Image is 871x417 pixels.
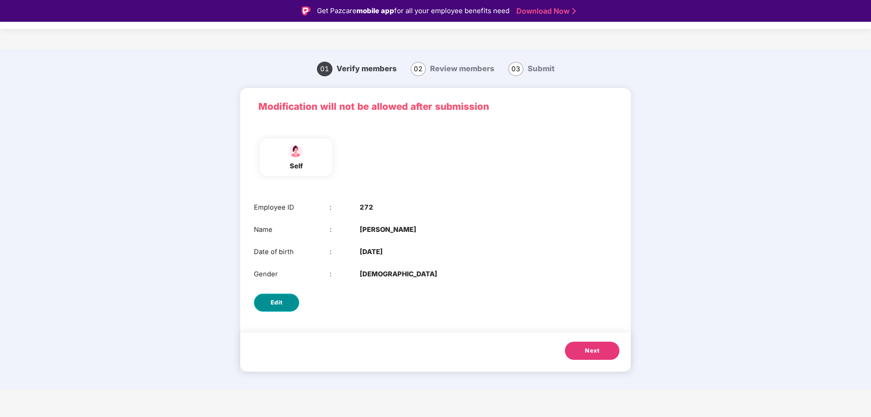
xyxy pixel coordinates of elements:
[254,225,330,235] div: Name
[317,62,332,76] span: 01
[317,5,510,16] div: Get Pazcare for all your employee benefits need
[572,6,576,16] img: Stroke
[285,143,307,159] img: svg+xml;base64,PHN2ZyBpZD0iU3BvdXNlX2ljb24iIHhtbG5zPSJodHRwOi8vd3d3LnczLm9yZy8yMDAwL3N2ZyIgd2lkdG...
[330,269,360,280] div: :
[516,6,573,16] a: Download Now
[254,294,299,312] button: Edit
[430,64,495,73] span: Review members
[360,247,383,257] b: [DATE]
[360,202,373,213] b: 272
[508,62,524,76] span: 03
[360,269,437,280] b: [DEMOGRAPHIC_DATA]
[254,247,330,257] div: Date of birth
[565,342,619,360] button: Next
[585,346,599,355] span: Next
[285,161,307,172] div: self
[360,225,416,235] b: [PERSON_NAME]
[302,6,311,15] img: Logo
[254,269,330,280] div: Gender
[411,62,426,76] span: 02
[528,64,554,73] span: Submit
[337,64,397,73] span: Verify members
[330,247,360,257] div: :
[356,6,394,15] strong: mobile app
[258,99,613,114] p: Modification will not be allowed after submission
[330,202,360,213] div: :
[254,202,330,213] div: Employee ID
[330,225,360,235] div: :
[271,298,283,307] span: Edit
